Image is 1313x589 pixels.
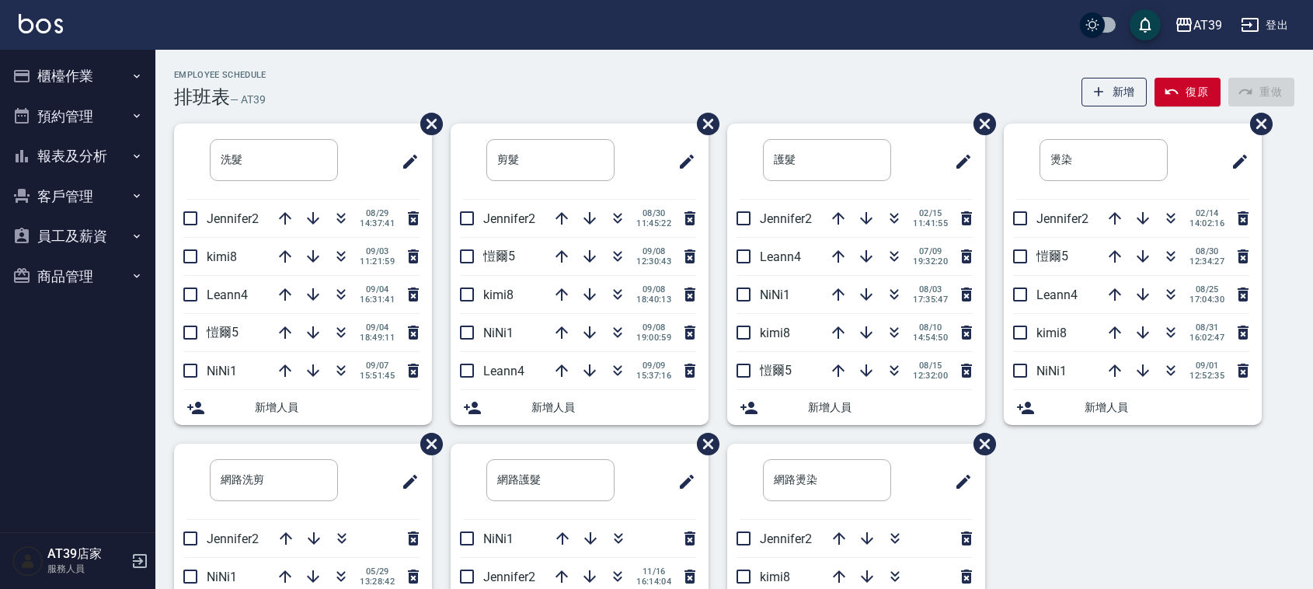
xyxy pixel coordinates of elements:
span: 刪除班表 [685,101,722,147]
span: 09/04 [360,322,395,333]
span: Jennifer2 [1036,211,1088,226]
span: 11:21:59 [360,256,395,267]
span: 修改班表的標題 [392,463,420,500]
input: 排版標題 [763,459,891,501]
span: kimi8 [483,288,514,302]
span: 11:41:55 [913,218,948,228]
span: 08/30 [636,208,671,218]
button: 員工及薪資 [6,216,149,256]
input: 排版標題 [1040,139,1168,181]
span: Jennifer2 [760,211,812,226]
span: Jennifer2 [483,570,535,584]
span: 愷爾5 [207,325,239,340]
h6: — AT39 [230,92,266,108]
img: Person [12,545,44,577]
div: 新增人員 [727,390,985,425]
span: 修改班表的標題 [392,143,420,180]
div: 新增人員 [174,390,432,425]
span: NiNi1 [760,288,790,302]
span: Leann4 [483,364,524,378]
span: 12:30:43 [636,256,671,267]
button: 新增 [1081,78,1148,106]
span: 11:45:22 [636,218,671,228]
span: 09/03 [360,246,395,256]
button: 報表及分析 [6,136,149,176]
span: 08/31 [1189,322,1224,333]
span: 14:54:50 [913,333,948,343]
h3: 排班表 [174,86,230,108]
span: Jennifer2 [483,211,535,226]
span: 修改班表的標題 [945,143,973,180]
span: 刪除班表 [1238,101,1275,147]
span: 08/29 [360,208,395,218]
span: 修改班表的標題 [668,463,696,500]
span: kimi8 [760,326,790,340]
span: 09/01 [1189,361,1224,371]
span: 17:35:47 [913,294,948,305]
span: 08/15 [913,361,948,371]
span: 09/04 [360,284,395,294]
span: 刪除班表 [962,421,998,467]
input: 排版標題 [210,459,338,501]
span: 修改班表的標題 [945,463,973,500]
input: 排版標題 [210,139,338,181]
span: Leann4 [760,249,801,264]
span: 新增人員 [255,399,420,416]
h5: AT39店家 [47,546,127,562]
button: 商品管理 [6,256,149,297]
span: Jennifer2 [207,211,259,226]
span: 02/15 [913,208,948,218]
span: 08/03 [913,284,948,294]
span: Leann4 [1036,288,1078,302]
button: 客戶管理 [6,176,149,217]
span: 16:31:41 [360,294,395,305]
span: 14:02:16 [1189,218,1224,228]
span: 刪除班表 [409,101,445,147]
span: kimi8 [1036,326,1067,340]
button: AT39 [1168,9,1228,41]
p: 服務人員 [47,562,127,576]
button: 預約管理 [6,96,149,137]
span: 14:37:41 [360,218,395,228]
span: 愷爾5 [760,363,792,378]
input: 排版標題 [486,459,615,501]
span: 18:40:13 [636,294,671,305]
span: 08/30 [1189,246,1224,256]
input: 排版標題 [486,139,615,181]
span: NiNi1 [483,326,514,340]
span: 12:34:27 [1189,256,1224,267]
span: 新增人員 [808,399,973,416]
span: NiNi1 [207,570,237,584]
span: 19:32:20 [913,256,948,267]
button: save [1130,9,1161,40]
span: 11/16 [636,566,671,577]
span: Jennifer2 [760,531,812,546]
button: 登出 [1235,11,1294,40]
span: 09/07 [360,361,395,371]
span: 07/09 [913,246,948,256]
span: 修改班表的標題 [1221,143,1249,180]
span: 12:32:00 [913,371,948,381]
span: 09/08 [636,284,671,294]
button: 復原 [1155,78,1221,106]
button: 櫃檯作業 [6,56,149,96]
span: 16:02:47 [1189,333,1224,343]
span: 刪除班表 [685,421,722,467]
span: 17:04:30 [1189,294,1224,305]
div: 新增人員 [451,390,709,425]
span: 刪除班表 [962,101,998,147]
span: 09/09 [636,361,671,371]
span: 16:14:04 [636,577,671,587]
span: 修改班表的標題 [668,143,696,180]
span: 刪除班表 [409,421,445,467]
span: 19:00:59 [636,333,671,343]
div: 新增人員 [1004,390,1262,425]
img: Logo [19,14,63,33]
input: 排版標題 [763,139,891,181]
span: NiNi1 [483,531,514,546]
span: 15:37:16 [636,371,671,381]
span: 15:51:45 [360,371,395,381]
span: 05/29 [360,566,395,577]
span: 08/10 [913,322,948,333]
span: 新增人員 [531,399,696,416]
